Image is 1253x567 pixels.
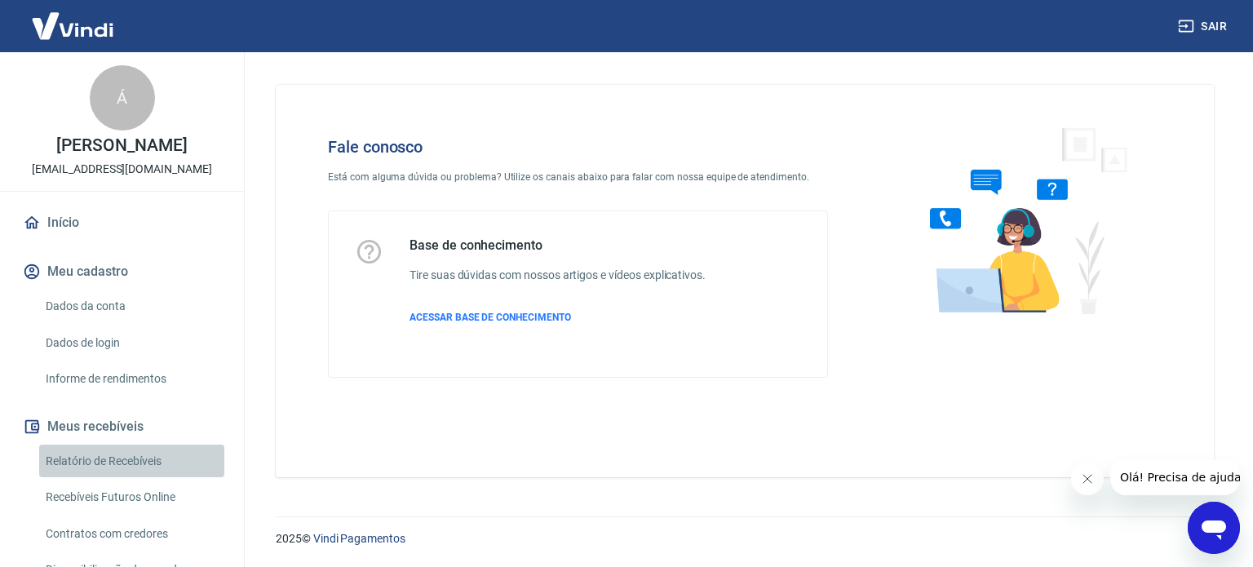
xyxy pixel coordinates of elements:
[39,481,224,514] a: Recebíveis Futuros Online
[1188,502,1240,554] iframe: Botão para abrir a janela de mensagens
[39,326,224,360] a: Dados de login
[39,445,224,478] a: Relatório de Recebíveis
[313,532,405,545] a: Vindi Pagamentos
[32,161,212,178] p: [EMAIL_ADDRESS][DOMAIN_NAME]
[1110,459,1240,495] iframe: Mensagem da empresa
[39,290,224,323] a: Dados da conta
[1071,463,1104,495] iframe: Fechar mensagem
[20,254,224,290] button: Meu cadastro
[90,65,155,131] div: Á
[20,409,224,445] button: Meus recebíveis
[897,111,1145,329] img: Fale conosco
[410,310,706,325] a: ACESSAR BASE DE CONHECIMENTO
[410,237,706,254] h5: Base de conhecimento
[328,170,828,184] p: Está com alguma dúvida ou problema? Utilize os canais abaixo para falar com nossa equipe de atend...
[56,137,187,154] p: [PERSON_NAME]
[410,312,571,323] span: ACESSAR BASE DE CONHECIMENTO
[39,362,224,396] a: Informe de rendimentos
[20,205,224,241] a: Início
[10,11,137,24] span: Olá! Precisa de ajuda?
[276,530,1214,547] p: 2025 ©
[20,1,126,51] img: Vindi
[39,517,224,551] a: Contratos com credores
[1175,11,1233,42] button: Sair
[328,137,828,157] h4: Fale conosco
[410,267,706,284] h6: Tire suas dúvidas com nossos artigos e vídeos explicativos.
